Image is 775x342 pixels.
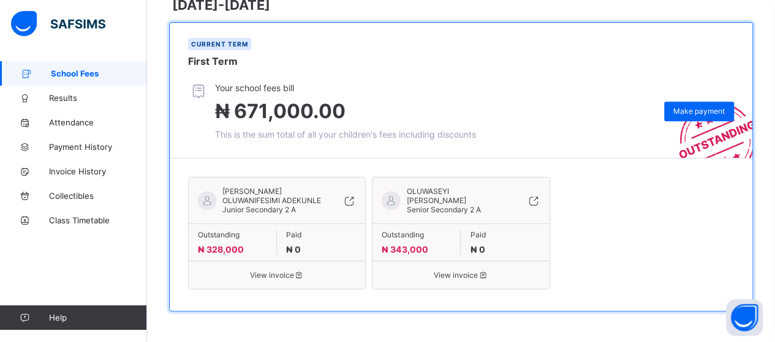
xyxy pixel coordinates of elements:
[49,313,146,322] span: Help
[726,299,763,336] button: Open asap
[49,166,147,176] span: Invoice History
[49,93,147,103] span: Results
[188,55,238,67] span: First Term
[198,244,244,255] span: ₦ 328,000
[382,270,540,280] span: View invoice
[215,83,476,93] span: Your school fees bill
[215,129,476,139] span: This is the sum total of all your children's fees including discounts
[382,244,428,255] span: ₦ 343,000
[198,270,356,280] span: View invoice
[11,11,105,37] img: safsims
[406,205,480,214] span: Senior Secondary 2 A
[222,187,325,205] span: [PERSON_NAME] OLUWANIFESIMI ADEKUNLE
[49,142,147,152] span: Payment History
[470,230,540,239] span: Paid
[191,40,248,48] span: Current term
[673,106,725,116] span: Make payment
[382,230,451,239] span: Outstanding
[49,215,147,225] span: Class Timetable
[663,88,752,158] img: outstanding-stamp.3c148f88c3ebafa6da95868fa43343a1.svg
[222,205,296,214] span: Junior Secondary 2 A
[49,117,147,127] span: Attendance
[286,244,301,255] span: ₦ 0
[51,69,147,78] span: School Fees
[49,191,147,201] span: Collectibles
[215,99,346,123] span: ₦ 671,000.00
[470,244,485,255] span: ₦ 0
[198,230,267,239] span: Outstanding
[286,230,356,239] span: Paid
[406,187,508,205] span: OLUWASEYI [PERSON_NAME]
